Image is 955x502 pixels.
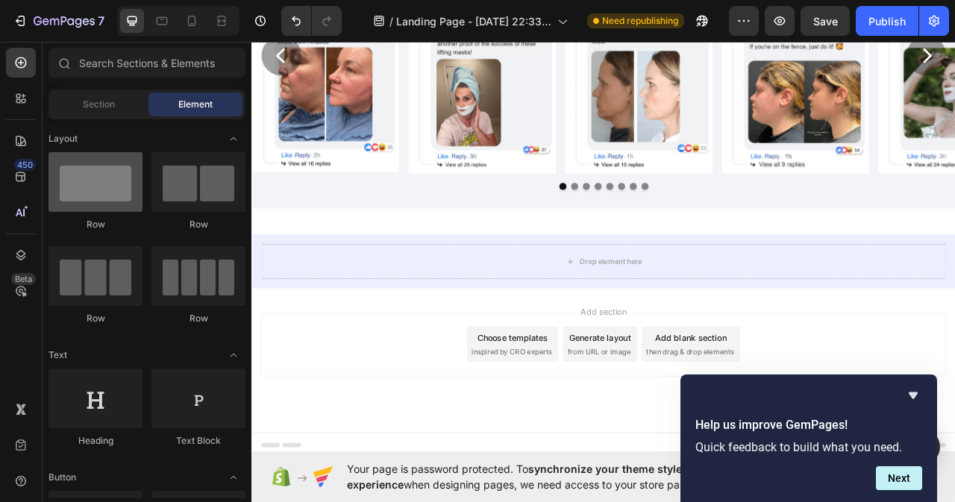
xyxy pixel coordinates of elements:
[396,13,551,29] span: Landing Page - [DATE] 22:33:44
[695,416,922,434] h2: Help us improve GemPages!
[48,434,143,448] div: Heading
[281,6,342,36] div: Undo/Redo
[466,186,475,195] button: Dot
[904,386,922,404] button: Hide survey
[436,186,445,195] button: Dot
[14,159,36,171] div: 450
[495,186,504,195] button: Dot
[98,12,104,30] p: 7
[602,14,678,28] span: Need republishing
[48,48,245,78] input: Search Sections & Elements
[151,312,245,325] div: Row
[451,186,460,195] button: Dot
[389,13,393,29] span: /
[801,6,850,36] button: Save
[404,376,483,392] div: Generate layout
[151,434,245,448] div: Text Block
[406,186,415,195] button: Dot
[402,395,482,408] span: from URL or image
[280,395,382,408] span: inspired by CRO experts
[421,186,430,195] button: Dot
[83,98,115,111] span: Section
[695,440,922,454] p: Quick feedback to build what you need.
[868,13,906,29] div: Publish
[413,342,483,358] span: Add section
[287,376,378,392] div: Choose templates
[695,386,922,490] div: Help us improve GemPages!
[48,312,143,325] div: Row
[347,461,824,492] span: Your page is password protected. To when designing pages, we need access to your store password.
[11,273,36,285] div: Beta
[417,280,496,292] div: Drop element here
[222,465,245,489] span: Toggle open
[48,218,143,231] div: Row
[151,218,245,231] div: Row
[178,98,213,111] span: Element
[48,471,76,484] span: Button
[876,466,922,490] button: Next question
[480,186,489,195] button: Dot
[251,37,955,457] iframe: Design area
[391,186,400,195] button: Dot
[6,6,111,36] button: 7
[48,348,67,362] span: Text
[222,127,245,151] span: Toggle open
[48,132,78,145] span: Layout
[502,395,613,408] span: then drag & drop elements
[347,462,765,491] span: synchronize your theme style & enhance your experience
[222,343,245,367] span: Toggle open
[856,6,918,36] button: Publish
[813,15,838,28] span: Save
[513,376,604,392] div: Add blank section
